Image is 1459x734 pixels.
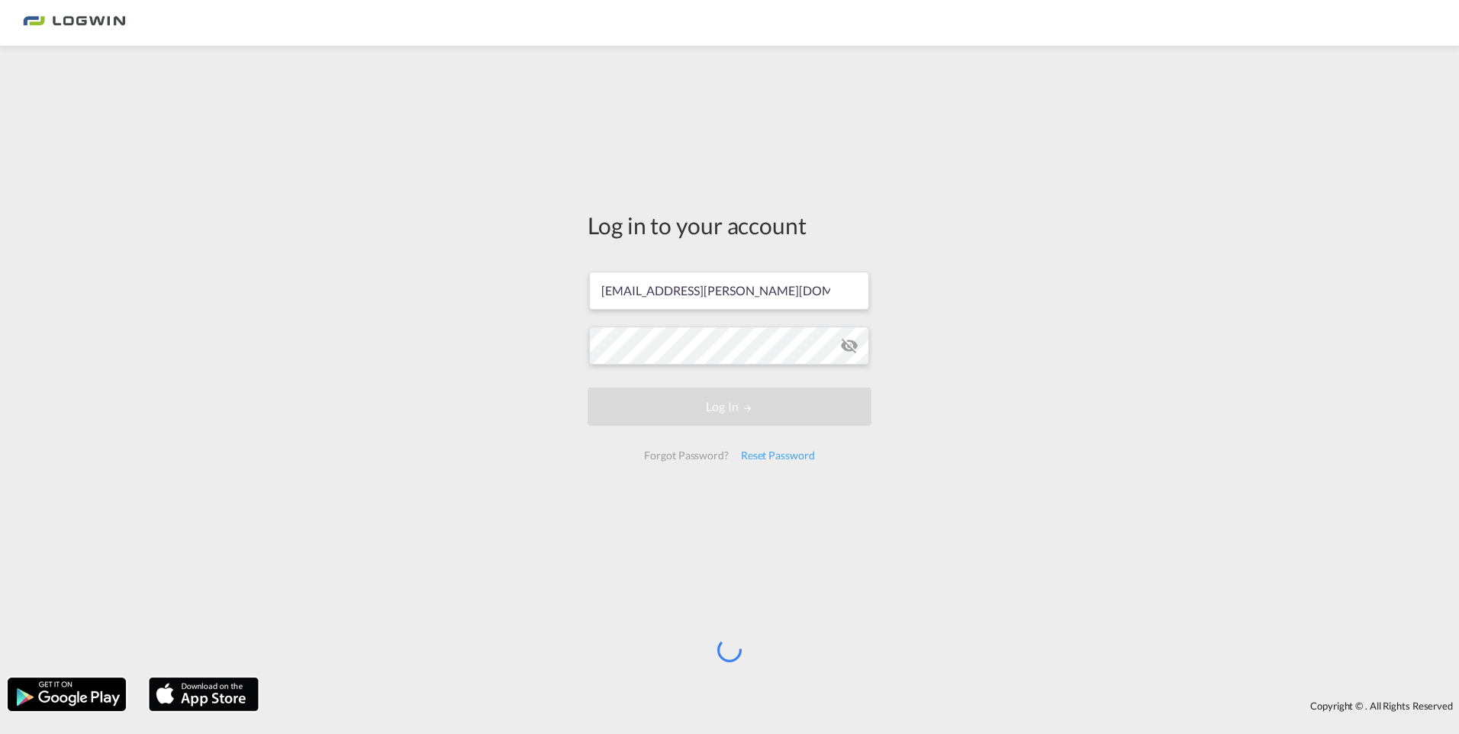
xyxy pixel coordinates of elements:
[840,336,858,355] md-icon: icon-eye-off
[147,676,260,713] img: apple.png
[588,388,871,426] button: LOGIN
[588,209,871,241] div: Log in to your account
[638,442,734,469] div: Forgot Password?
[735,442,821,469] div: Reset Password
[266,693,1459,719] div: Copyright © . All Rights Reserved
[23,6,126,40] img: bc73a0e0d8c111efacd525e4c8ad7d32.png
[589,272,869,310] input: Enter email/phone number
[6,676,127,713] img: google.png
